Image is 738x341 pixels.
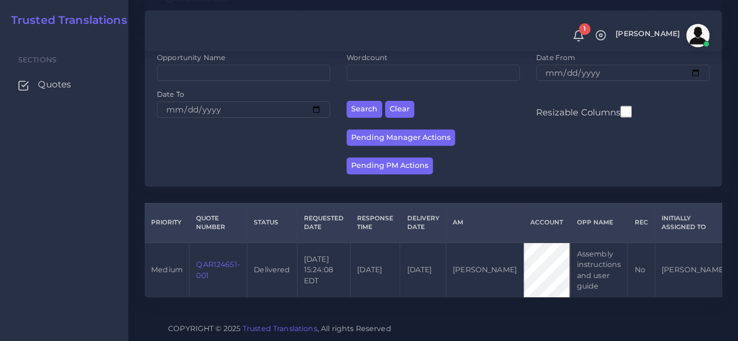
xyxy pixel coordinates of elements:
a: Trusted Translations [3,14,127,27]
img: avatar [686,24,709,47]
span: [PERSON_NAME] [615,30,680,38]
a: [PERSON_NAME]avatar [610,24,713,47]
th: Priority [145,203,190,242]
a: QAR124651-001 [196,260,240,279]
td: [DATE] [351,242,400,297]
td: [PERSON_NAME] [446,242,523,297]
label: Resizable Columns [536,104,632,119]
th: Status [247,203,298,242]
th: Response Time [351,203,400,242]
input: Resizable Columns [620,104,632,119]
th: Account [523,203,569,242]
td: [DATE] 15:24:08 EDT [297,242,350,297]
th: Opp Name [570,203,628,242]
button: Pending Manager Actions [347,129,455,146]
a: 1 [568,30,589,42]
th: REC [628,203,655,242]
span: medium [151,265,183,274]
th: Initially Assigned to [655,203,732,242]
span: Sections [18,55,57,64]
button: Pending PM Actions [347,157,433,174]
th: Delivery Date [400,203,446,242]
td: No [628,242,655,297]
th: AM [446,203,523,242]
td: Delivered [247,242,298,297]
th: Requested Date [297,203,350,242]
span: 1 [579,23,590,35]
td: Assembly instructions and user guide [570,242,628,297]
a: Trusted Translations [243,324,317,333]
label: Date To [157,89,184,99]
span: COPYRIGHT © 2025 [168,322,391,335]
a: Quotes [9,72,120,97]
td: [PERSON_NAME] [655,242,732,297]
button: Clear [385,101,414,118]
td: [DATE] [400,242,446,297]
button: Search [347,101,382,118]
span: , All rights Reserved [317,322,391,335]
th: Quote Number [190,203,247,242]
span: Quotes [38,78,71,91]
